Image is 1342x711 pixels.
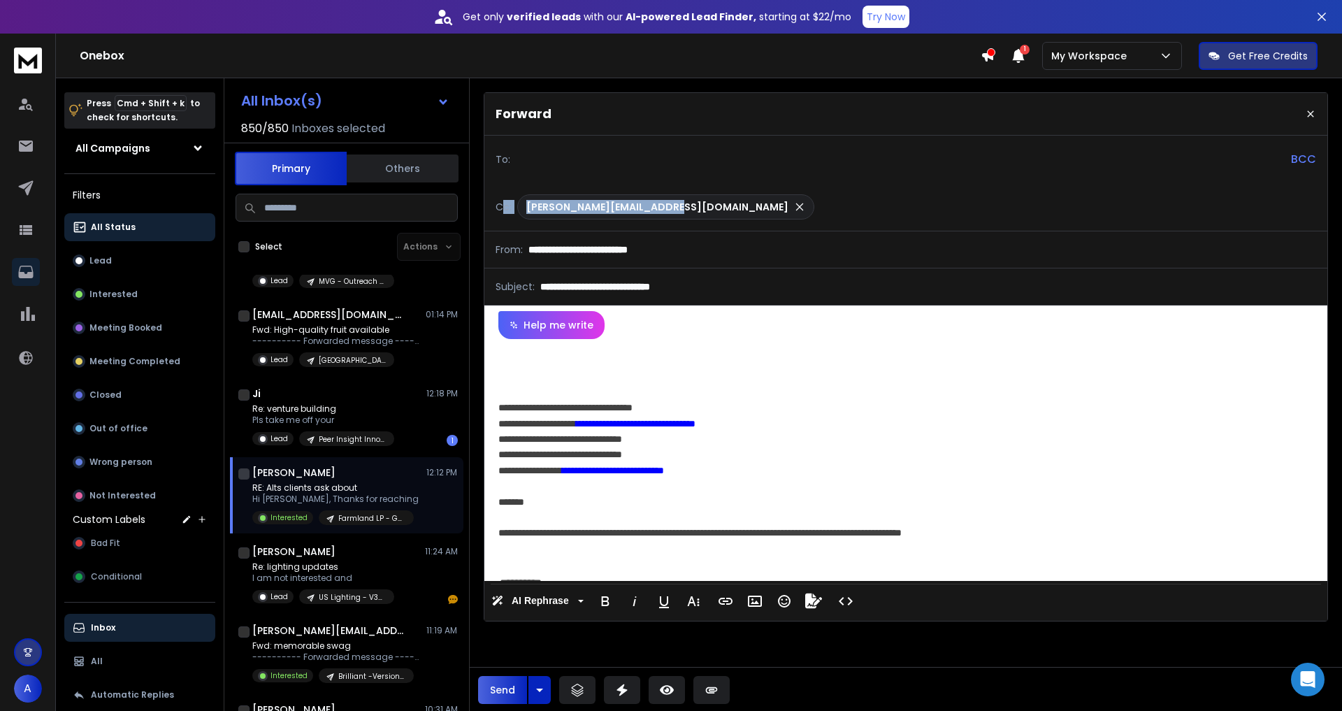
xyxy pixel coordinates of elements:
[496,243,523,257] p: From:
[426,388,458,399] p: 12:18 PM
[73,512,145,526] h3: Custom Labels
[115,95,187,111] span: Cmd + Shift + k
[64,448,215,476] button: Wrong person
[14,675,42,703] button: A
[91,622,115,633] p: Inbox
[425,546,458,557] p: 11:24 AM
[651,587,677,615] button: Underline (⌘U)
[252,403,394,415] p: Re: venture building
[64,185,215,205] h3: Filters
[80,48,981,64] h1: Onebox
[270,354,288,365] p: Lead
[319,355,386,366] p: [GEOGRAPHIC_DATA] - [US_STATE]
[241,120,289,137] span: 850 / 850
[463,10,851,24] p: Get only with our starting at $22/mo
[64,280,215,308] button: Interested
[91,689,174,701] p: Automatic Replies
[252,545,335,559] h1: [PERSON_NAME]
[89,289,138,300] p: Interested
[89,423,147,434] p: Out of office
[496,200,512,214] p: Cc:
[64,314,215,342] button: Meeting Booked
[447,435,458,446] div: 1
[14,48,42,73] img: logo
[64,647,215,675] button: All
[64,247,215,275] button: Lead
[863,6,909,28] button: Try Now
[496,280,535,294] p: Subject:
[252,308,406,322] h1: [EMAIL_ADDRESS][DOMAIN_NAME]
[64,381,215,409] button: Closed
[319,276,386,287] p: MVG - Outreach - [GEOGRAPHIC_DATA]
[270,670,308,681] p: Interested
[526,200,788,214] p: [PERSON_NAME][EMAIL_ADDRESS][DOMAIN_NAME]
[507,10,581,24] strong: verified leads
[478,676,527,704] button: Send
[252,482,419,494] p: RE: Alts clients ask about
[509,595,572,607] span: AI Rephrase
[1228,49,1308,63] p: Get Free Credits
[252,415,394,426] p: Pls take me off your
[87,96,200,124] p: Press to check for shortcuts.
[426,309,458,320] p: 01:14 PM
[252,387,261,401] h1: Ji
[235,152,347,185] button: Primary
[489,587,586,615] button: AI Rephrase
[426,625,458,636] p: 11:19 AM
[252,652,420,663] p: ---------- Forwarded message --------- From: [PERSON_NAME]
[592,587,619,615] button: Bold (⌘B)
[64,134,215,162] button: All Campaigns
[252,336,420,347] p: ---------- Forwarded message --------- From: [PERSON_NAME]
[496,104,551,124] p: Forward
[496,152,510,166] p: To:
[91,222,136,233] p: All Status
[89,255,112,266] p: Lead
[91,571,142,582] span: Conditional
[338,671,405,682] p: Brilliant -Version 1: High-Growth Open Tech Companies (250–1,000 Employees)
[1291,663,1325,696] div: Open Intercom Messenger
[64,347,215,375] button: Meeting Completed
[291,120,385,137] h3: Inboxes selected
[621,587,648,615] button: Italic (⌘I)
[867,10,905,24] p: Try Now
[89,322,162,333] p: Meeting Booked
[252,494,419,505] p: Hi [PERSON_NAME], Thanks for reaching
[832,587,859,615] button: Code View
[252,573,394,584] p: I am not interested and
[270,591,288,602] p: Lead
[252,466,335,480] h1: [PERSON_NAME]
[64,563,215,591] button: Conditional
[91,656,103,667] p: All
[498,311,605,339] button: Help me write
[319,592,386,603] p: US Lighting - V39 Messaging > Savings 2025 - Industry: open - [PERSON_NAME]
[771,587,798,615] button: Emoticons
[252,624,406,638] h1: [PERSON_NAME][EMAIL_ADDRESS][DOMAIN_NAME]
[89,389,122,401] p: Closed
[91,538,120,549] span: Bad Fit
[255,241,282,252] label: Select
[64,415,215,443] button: Out of office
[347,153,459,184] button: Others
[626,10,756,24] strong: AI-powered Lead Finder,
[89,457,152,468] p: Wrong person
[1051,49,1132,63] p: My Workspace
[252,324,420,336] p: Fwd: High-quality fruit available
[64,614,215,642] button: Inbox
[270,275,288,286] p: Lead
[426,467,458,478] p: 12:12 PM
[241,94,322,108] h1: All Inbox(s)
[89,356,180,367] p: Meeting Completed
[64,482,215,510] button: Not Interested
[75,141,150,155] h1: All Campaigns
[252,561,394,573] p: Re: lighting updates
[742,587,768,615] button: Insert Image (⌘P)
[230,87,461,115] button: All Inbox(s)
[1199,42,1318,70] button: Get Free Credits
[252,640,420,652] p: Fwd: memorable swag
[270,512,308,523] p: Interested
[319,434,386,445] p: Peer Insight Innovation
[64,681,215,709] button: Automatic Replies
[338,513,405,524] p: Farmland LP - General RIA Expanded
[64,529,215,557] button: Bad Fit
